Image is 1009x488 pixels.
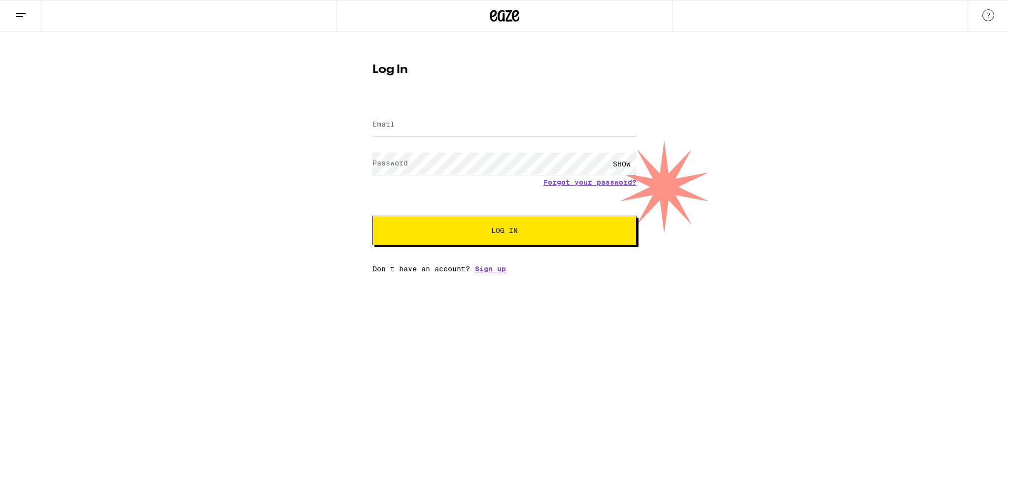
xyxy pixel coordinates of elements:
[543,178,637,186] a: Forgot your password?
[491,227,518,234] span: Log In
[372,64,637,76] h1: Log In
[372,159,408,167] label: Password
[475,265,506,273] a: Sign up
[372,114,637,136] input: Email
[607,153,637,175] div: SHOW
[372,120,395,128] label: Email
[372,265,637,273] div: Don't have an account?
[372,216,637,245] button: Log In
